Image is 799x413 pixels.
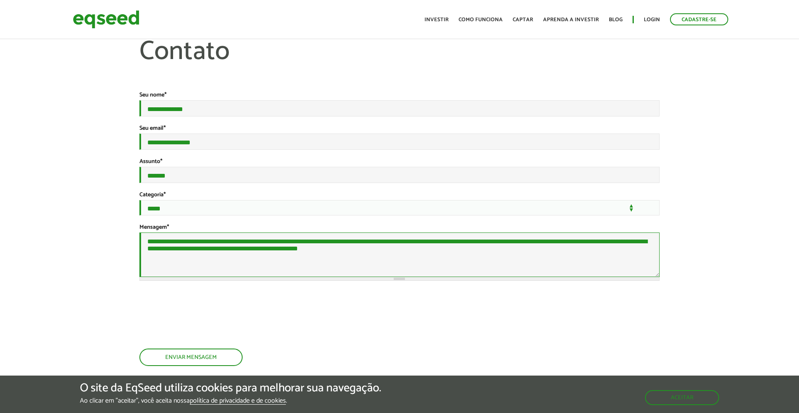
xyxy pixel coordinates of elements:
[139,92,166,98] label: Seu nome
[670,13,728,25] a: Cadastre-se
[139,192,166,198] label: Categoria
[80,397,381,405] p: Ao clicar em "aceitar", você aceita nossa .
[644,17,660,22] a: Login
[164,90,166,100] span: Este campo é obrigatório.
[139,349,243,366] button: Enviar mensagem
[190,398,286,405] a: política de privacidade e de cookies
[139,225,169,230] label: Mensagem
[73,8,139,30] img: EqSeed
[164,124,166,133] span: Este campo é obrigatório.
[80,382,381,395] h5: O site da EqSeed utiliza cookies para melhorar sua navegação.
[609,17,623,22] a: Blog
[139,297,266,330] iframe: reCAPTCHA
[645,390,719,405] button: Aceitar
[164,190,166,200] span: Este campo é obrigatório.
[513,17,533,22] a: Captar
[139,126,166,131] label: Seu email
[139,37,660,92] h1: Contato
[139,159,162,165] label: Assunto
[459,17,503,22] a: Como funciona
[424,17,449,22] a: Investir
[543,17,599,22] a: Aprenda a investir
[167,223,169,232] span: Este campo é obrigatório.
[160,157,162,166] span: Este campo é obrigatório.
